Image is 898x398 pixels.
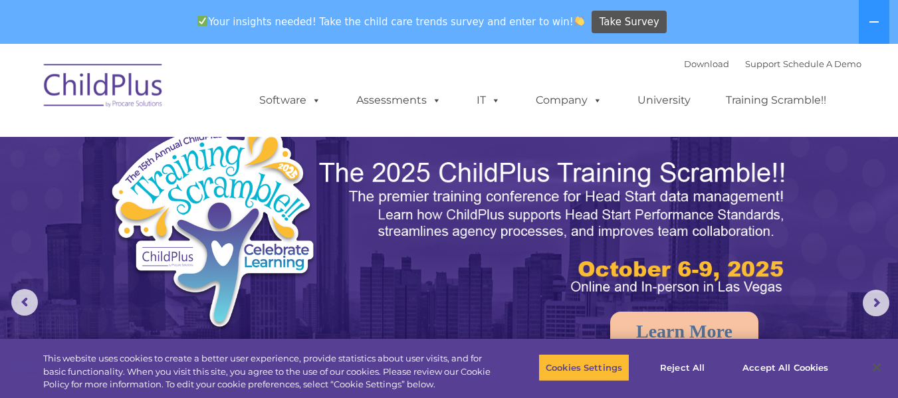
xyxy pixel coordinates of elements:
a: Support [745,58,780,69]
a: Schedule A Demo [783,58,861,69]
a: University [624,87,704,114]
img: 👏 [574,16,584,26]
a: Assessments [343,87,455,114]
a: Training Scramble!! [713,87,840,114]
span: Your insights needed! Take the child care trends survey and enter to win! [192,9,590,35]
span: Phone number [185,142,241,152]
a: Learn More [610,312,758,351]
button: Close [862,353,891,382]
span: Last name [185,88,225,98]
img: ✅ [197,16,207,26]
a: Take Survey [592,11,667,34]
div: This website uses cookies to create a better user experience, provide statistics about user visit... [43,352,494,391]
button: Cookies Settings [538,353,629,381]
button: Accept All Cookies [735,353,836,381]
a: Company [522,87,616,114]
a: IT [463,87,514,114]
img: ChildPlus by Procare Solutions [37,54,170,121]
a: Download [684,58,729,69]
a: Software [246,87,334,114]
font: | [684,58,861,69]
button: Reject All [641,353,724,381]
span: Take Survey [600,11,659,34]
